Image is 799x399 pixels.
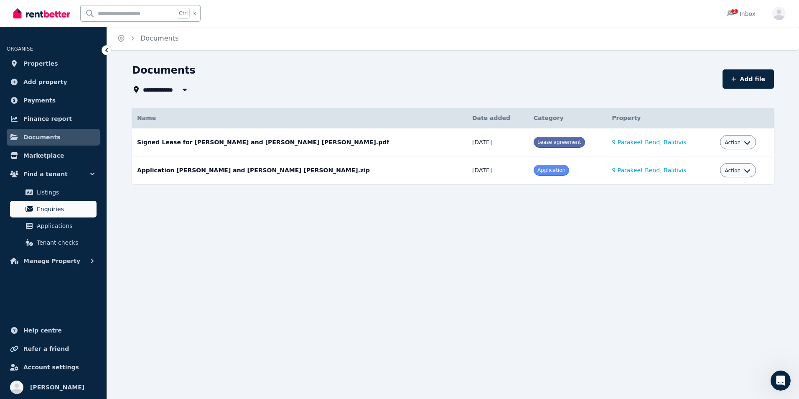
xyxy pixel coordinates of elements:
iframe: Intercom live chat [771,371,791,391]
a: Enquiries [10,201,97,217]
a: 9 Parakeet Bend, Baldivis [612,167,686,174]
span: Payments [23,95,56,105]
div: The RentBetter Team says… [7,81,160,228]
td: [DATE] [467,128,529,156]
span: Properties [23,59,58,69]
a: Account settings [7,359,100,376]
td: [DATE] [467,156,529,184]
span: Refer a friend [23,344,69,354]
td: Application [PERSON_NAME] and [PERSON_NAME] [PERSON_NAME].zip [132,156,467,184]
a: Help centre [7,322,100,339]
span: Tenant checks [37,238,93,248]
button: Action [725,167,751,174]
span: ORGANISE [7,46,33,52]
img: RentBetter [13,7,70,20]
span: Action [725,139,741,146]
textarea: Message… [7,256,160,271]
span: Marketplace [23,151,64,161]
a: Documents [7,129,100,146]
a: Marketplace [7,147,100,164]
button: Add file [723,69,774,89]
a: Documents [140,34,178,42]
span: Add property [23,77,67,87]
span: Ctrl [177,8,190,19]
div: Please make sure to click the options to 'get more help' if we haven't answered your question. [7,32,137,67]
span: Name [137,115,156,121]
a: Add property [7,74,100,90]
div: Is that what you were looking for?The RentBetter Team • 13h ago [7,228,120,246]
div: This will update your property status and stop new enquiries from coming through while you focus ... [13,197,154,222]
span: Account settings [23,362,79,372]
a: Payments [7,92,100,109]
button: Home [146,3,162,19]
div: To notify us that your property has been rented out, you'll need to remove your advertising once ... [13,86,154,111]
a: Source reference 5498933: [104,141,110,148]
nav: Breadcrumb [107,27,188,50]
a: Properties [7,55,100,72]
a: Finance report [7,110,100,127]
div: Don't worry - your property details will be saved in your RentBetter profile, so when the lease e... [13,152,154,193]
div: Inbox [726,10,756,18]
h1: Documents [132,64,196,77]
b: 'Remove Ads' [23,132,67,138]
div: Log into your RentBetter account, click on your property, then select 'edit ad'. From there, clic... [13,115,154,148]
span: Documents [23,132,61,142]
span: Application [537,167,565,173]
th: Property [607,108,715,128]
div: The RentBetter Team • 13h ago [13,248,94,253]
button: Upload attachment [40,274,46,281]
a: Applications [10,217,97,234]
div: Is that what you were looking for? [13,233,113,241]
span: Enquiries [37,204,93,214]
span: Action [725,167,741,174]
span: Finance report [23,114,72,124]
th: Category [529,108,607,128]
span: Help centre [23,325,62,335]
div: Please make sure to click the options to 'get more help' if we haven't answered your question. [13,37,130,62]
a: Listings [10,184,97,201]
button: Action [725,139,751,146]
img: Profile image for The RentBetter Team [24,5,37,18]
h1: The RentBetter Team [41,8,110,14]
span: Listings [37,187,93,197]
button: Find a tenant [7,166,100,182]
button: Send a message… [143,271,157,284]
button: Emoji picker [13,274,20,281]
a: 9 Parakeet Bend, Baldivis [612,139,686,146]
div: The RentBetter Team says… [7,228,160,264]
span: k [193,10,196,17]
a: Refer a friend [7,340,100,357]
div: To notify us that your property has been rented out, you'll need to remove your advertising once ... [7,81,160,227]
span: Manage Property [23,256,80,266]
button: Manage Property [7,253,100,269]
a: Tenant checks [10,234,97,251]
span: [PERSON_NAME] [30,382,84,392]
span: Applications [37,221,93,231]
button: Gif picker [26,274,33,281]
span: Lease agreement [537,139,581,145]
button: go back [5,3,21,19]
span: Find a tenant [23,169,68,179]
span: 2 [731,9,738,14]
div: The RentBetter Team says… [7,32,160,68]
td: Signed Lease for [PERSON_NAME] and [PERSON_NAME] [PERSON_NAME].pdf [132,128,467,156]
th: Date added [467,108,529,128]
